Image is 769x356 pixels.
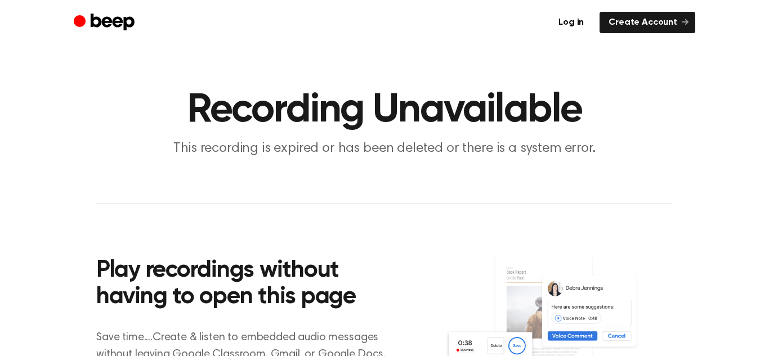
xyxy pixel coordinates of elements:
[96,90,673,130] h1: Recording Unavailable
[600,12,695,33] a: Create Account
[549,12,593,33] a: Log in
[74,12,137,34] a: Beep
[96,258,400,311] h2: Play recordings without having to open this page
[168,139,601,158] p: This recording is expired or has been deleted or there is a system error.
